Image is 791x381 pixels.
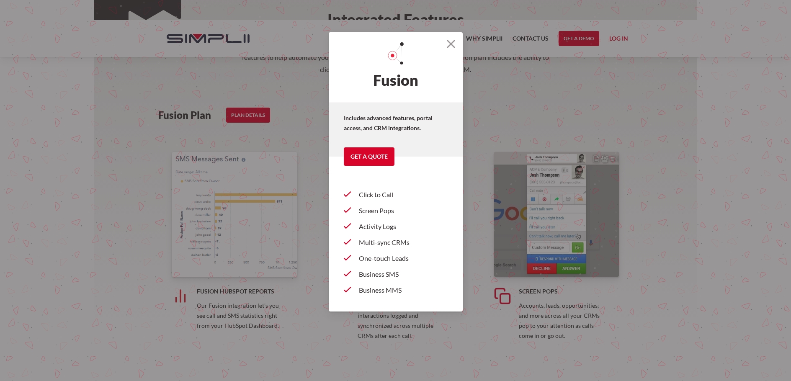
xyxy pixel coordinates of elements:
p: Multi-sync CRMs [359,237,448,247]
a: Click to Call [344,187,448,203]
p: One-touch Leads [359,253,448,263]
a: Business SMS [344,266,448,282]
p: Business MMS [359,285,448,295]
a: Activity Logs [344,219,448,234]
a: Get a Quote [344,147,394,166]
a: One-touch Leads [344,250,448,266]
a: Business MMS [344,282,448,298]
p: Click to Call [359,190,448,200]
p: Business SMS [359,269,448,279]
p: Screen Pops [359,206,448,216]
a: Multi-sync CRMs [344,234,448,250]
strong: Includes advanced features, portal access, and CRM integrations. [344,114,433,131]
p: Activity Logs [359,221,448,232]
h2: Fusion [329,32,463,103]
a: Screen Pops [344,203,448,219]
